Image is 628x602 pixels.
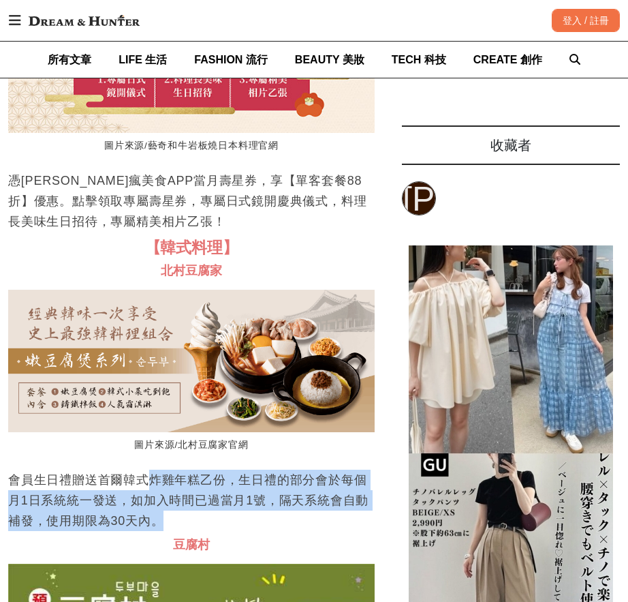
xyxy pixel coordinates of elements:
a: CREATE 創作 [473,42,542,78]
span: 收藏者 [490,138,531,153]
span: FASHION 流行 [194,54,268,65]
a: LIFE 生活 [119,42,167,78]
a: TECH 科技 [392,42,446,78]
div: 登入 / 註冊 [552,9,620,32]
span: BEAUTY 美妝 [295,54,364,65]
img: 2025生日優惠餐廳，8月壽星優惠慶祝生日訂起來，當月壽星優惠&當日壽星免費一次看 [8,290,375,432]
span: 所有文章 [48,54,91,65]
span: 【韓式料理】 [145,239,238,256]
p: 會員生日禮贈送首爾韓式炸雞年糕乙份，生日禮的部分會於每個月1日系統統一發送，如加入時間已過當月1號，隔天系統會自動補發，使用期限為30天內。 [8,470,375,531]
span: TECH 科技 [392,54,446,65]
span: 北村豆腐家 [161,264,221,277]
span: CREATE 創作 [473,54,542,65]
figcaption: 圖片來源/北村豆腐家官網 [8,432,375,459]
a: 所有文章 [48,42,91,78]
p: 憑[PERSON_NAME]瘋美食APP當月壽星券，享【單客套餐88折】優惠。點擊領取專屬壽星券，專屬日式鏡開慶典儀式，料理長美味生日招待，專屬精美相片乙張！ [8,170,375,232]
span: 豆腐村 [173,538,209,552]
span: LIFE 生活 [119,54,167,65]
a: FASHION 流行 [194,42,268,78]
a: [PERSON_NAME] [402,181,436,215]
a: BEAUTY 美妝 [295,42,364,78]
img: Dream & Hunter [22,8,146,33]
figcaption: 圖片來源/藝奇和牛岩板燒日本料理官網 [8,133,375,160]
